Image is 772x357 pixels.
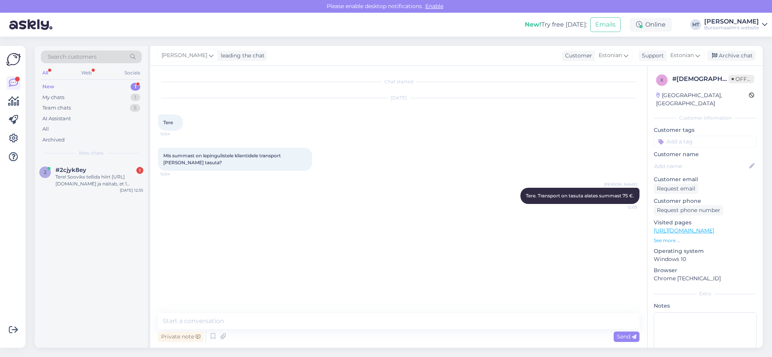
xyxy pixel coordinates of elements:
span: [PERSON_NAME] [161,51,207,60]
div: MT [690,19,701,30]
span: 12:04 [160,171,189,177]
div: All [42,125,49,133]
span: Send [617,333,636,340]
p: Chrome [TECHNICAL_ID] [654,274,757,283]
div: 1 [131,94,140,101]
p: See more ... [654,237,757,244]
img: Askly Logo [6,52,21,67]
div: Support [639,52,664,60]
span: Estonian [599,51,622,60]
div: All [41,68,50,78]
p: Visited pages [654,219,757,227]
div: Büroomaailm's website [704,25,759,31]
p: Customer tags [654,126,757,134]
div: Chat started [158,78,639,85]
b: New! [525,21,541,28]
div: [DATE] [158,94,639,101]
div: leading the chat [218,52,265,60]
span: New chats [79,150,104,157]
div: Request email [654,184,698,194]
span: Offline [728,75,754,83]
div: 1 [131,83,140,91]
div: Customer [562,52,592,60]
div: Socials [123,68,142,78]
p: Notes [654,302,757,310]
a: [URL][DOMAIN_NAME] [654,227,714,234]
div: Online [630,18,672,32]
div: Team chats [42,104,71,112]
input: Add a tag [654,136,757,147]
div: My chats [42,94,64,101]
span: Tere [163,120,173,125]
p: Customer phone [654,197,757,205]
div: Private note [158,332,203,342]
div: Archive chat [707,51,756,61]
span: #2cjyk8ey [55,167,86,173]
button: Emails [590,17,621,32]
div: [GEOGRAPHIC_DATA], [GEOGRAPHIC_DATA] [656,91,749,108]
input: Add name [654,162,748,170]
div: Try free [DATE]: [525,20,587,29]
div: [DATE] 12:35 [120,187,143,193]
p: Customer email [654,175,757,184]
div: Web [80,68,93,78]
p: Customer name [654,150,757,158]
div: [PERSON_NAME] [704,19,759,25]
span: 12:04 [160,131,189,137]
div: Customer information [654,115,757,121]
p: Windows 10 [654,255,757,263]
p: Browser [654,266,757,274]
div: Request phone number [654,205,723,216]
span: 12:05 [608,204,637,210]
div: Tere! Sooviks tellida hiirt [URL][DOMAIN_NAME] ja näitab, et 1 olemas kaupluses, aga tellida ei s... [55,173,143,187]
a: [PERSON_NAME]Büroomaailm's website [704,19,767,31]
span: Mis summast on lepingulistele klientidele transport [PERSON_NAME] tasuta? [163,153,282,165]
div: Extra [654,290,757,297]
span: [PERSON_NAME] [604,182,637,187]
div: New [42,83,54,91]
span: Enable [423,3,446,10]
div: Archived [42,136,65,144]
div: 5 [130,104,140,112]
div: AI Assistant [42,115,71,123]
span: 2 [44,169,47,175]
span: x [660,77,663,83]
span: Search customers [48,53,97,61]
p: Operating system [654,247,757,255]
span: Tere. Transport on tasuta alates summast 75 €. [526,193,634,199]
span: Estonian [670,51,694,60]
div: 1 [136,167,143,174]
div: # [DEMOGRAPHIC_DATA] [672,74,728,84]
